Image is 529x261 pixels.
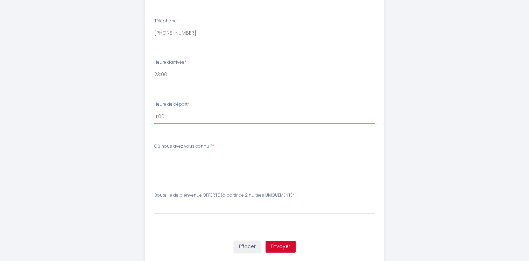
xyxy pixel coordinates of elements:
[154,101,190,108] label: Heure de départ
[266,241,296,253] button: Envoyer
[154,143,214,150] label: Où nous avez vous connu ?
[234,241,261,253] button: Effacer
[154,18,179,24] label: Téléphone
[154,192,295,199] label: Bouteille de bienvenue OFFERTE (à partir de 2 nuitées UNIQUEMENT)
[154,59,186,66] label: Heure d'arrivée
